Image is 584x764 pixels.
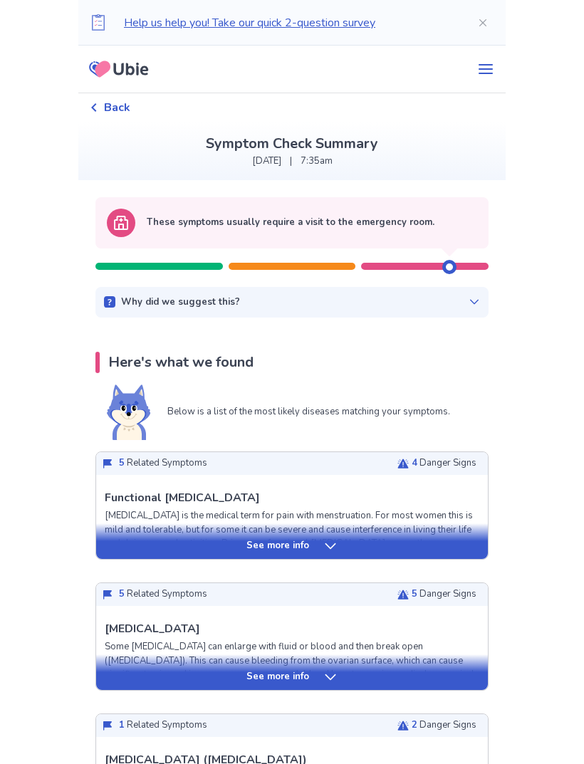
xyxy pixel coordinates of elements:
p: Related Symptoms [119,718,207,733]
span: 5 [119,456,125,469]
p: [MEDICAL_DATA] [105,620,200,637]
span: 5 [119,587,125,600]
p: Related Symptoms [119,456,207,471]
span: 5 [412,587,417,600]
p: Danger Signs [412,718,476,733]
span: 2 [412,718,417,731]
p: Below is a list of the most likely diseases matching your symptoms. [167,405,450,419]
p: See more info [246,670,309,684]
p: | [290,155,292,169]
p: Functional [MEDICAL_DATA] [105,489,260,506]
p: Here's what we found [108,352,254,373]
p: Related Symptoms [119,587,207,602]
span: 4 [412,456,417,469]
img: Shiba [107,384,150,440]
p: [MEDICAL_DATA] is the medical term for pain with menstruation. For most women this is mild and to... [105,509,479,620]
span: 1 [119,718,125,731]
p: See more info [246,539,309,553]
p: These symptoms usually require a visit to the emergency room. [147,216,434,230]
p: Help us help you! Take our quick 2-question survey [124,14,454,31]
p: Why did we suggest this? [121,295,240,310]
span: Back [104,99,130,116]
p: Some [MEDICAL_DATA] can enlarge with fluid or blood and then break open ([MEDICAL_DATA]). This ca... [105,640,479,696]
p: Danger Signs [412,587,476,602]
button: menu [466,55,506,83]
p: Symptom Check Summary [90,133,494,155]
p: 7:35am [301,155,333,169]
p: [DATE] [252,155,281,169]
p: Danger Signs [412,456,476,471]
